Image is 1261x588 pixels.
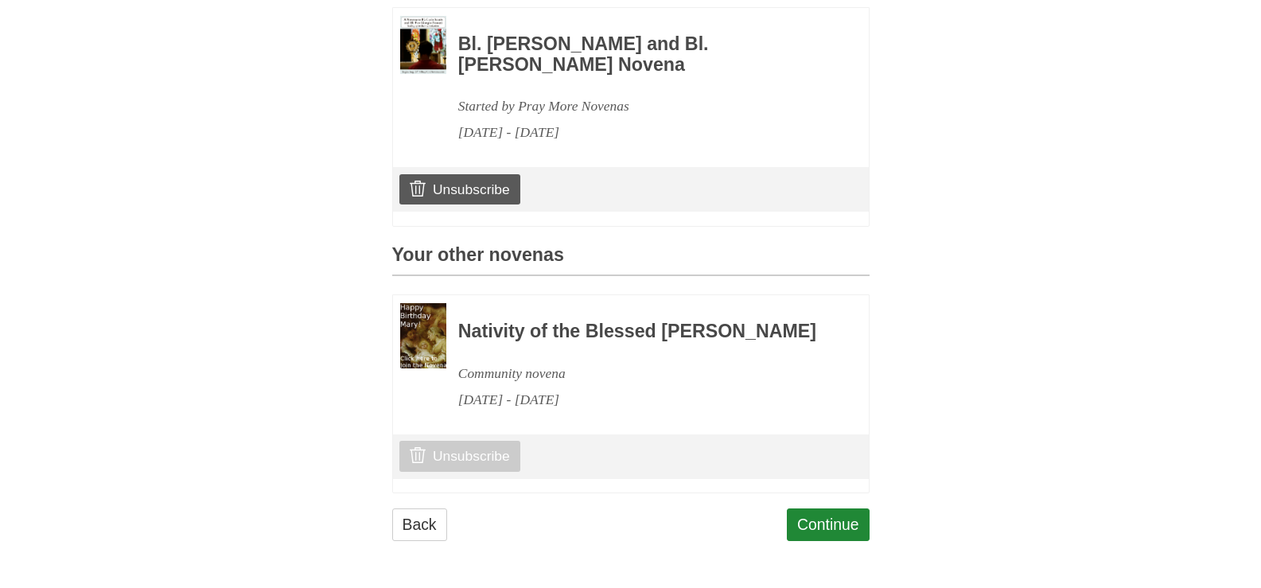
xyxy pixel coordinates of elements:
[458,321,826,342] h3: Nativity of the Blessed [PERSON_NAME]
[787,508,870,541] a: Continue
[399,174,520,204] a: Unsubscribe
[399,441,520,471] a: Unsubscribe
[458,119,826,146] div: [DATE] - [DATE]
[392,508,447,541] a: Back
[400,303,446,368] img: Novena image
[392,245,870,276] h3: Your other novenas
[400,16,446,74] img: Novena image
[458,93,826,119] div: Started by Pray More Novenas
[458,360,826,387] div: Community novena
[458,387,826,413] div: [DATE] - [DATE]
[458,34,826,75] h3: Bl. [PERSON_NAME] and Bl. [PERSON_NAME] Novena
